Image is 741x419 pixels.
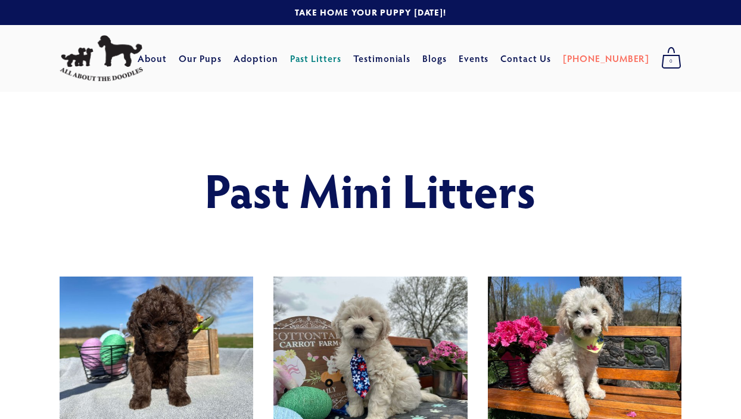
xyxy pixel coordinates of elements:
[60,35,143,82] img: All About The Doodles
[459,48,489,69] a: Events
[233,48,278,69] a: Adoption
[661,54,681,69] span: 0
[179,48,222,69] a: Our Pups
[290,52,342,64] a: Past Litters
[113,163,628,216] h1: Past Mini Litters
[500,48,551,69] a: Contact Us
[655,44,687,73] a: 0 items in cart
[563,48,649,69] a: [PHONE_NUMBER]
[422,48,447,69] a: Blogs
[138,48,167,69] a: About
[353,48,411,69] a: Testimonials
